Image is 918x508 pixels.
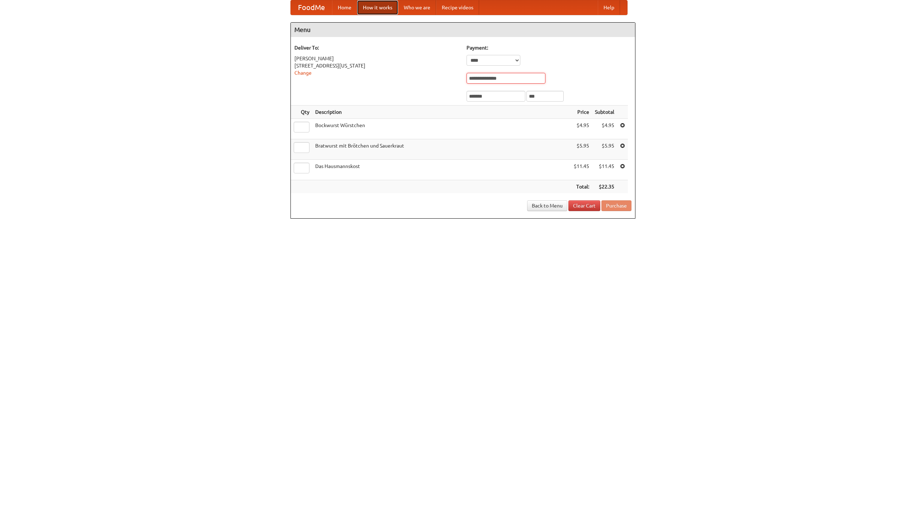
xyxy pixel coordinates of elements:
[291,23,635,37] h4: Menu
[592,180,617,194] th: $22.35
[571,180,592,194] th: Total:
[571,139,592,160] td: $5.95
[312,106,571,119] th: Description
[436,0,479,15] a: Recipe videos
[571,119,592,139] td: $4.95
[294,44,459,51] h5: Deliver To:
[291,106,312,119] th: Qty
[568,200,600,211] a: Clear Cart
[592,139,617,160] td: $5.95
[312,160,571,180] td: Das Hausmannskost
[294,62,459,69] div: [STREET_ADDRESS][US_STATE]
[332,0,357,15] a: Home
[467,44,631,51] h5: Payment:
[312,119,571,139] td: Bockwurst Würstchen
[571,160,592,180] td: $11.45
[398,0,436,15] a: Who we are
[357,0,398,15] a: How it works
[592,106,617,119] th: Subtotal
[294,70,312,76] a: Change
[592,119,617,139] td: $4.95
[598,0,620,15] a: Help
[601,200,631,211] button: Purchase
[592,160,617,180] td: $11.45
[294,55,459,62] div: [PERSON_NAME]
[527,200,567,211] a: Back to Menu
[571,106,592,119] th: Price
[312,139,571,160] td: Bratwurst mit Brötchen und Sauerkraut
[291,0,332,15] a: FoodMe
